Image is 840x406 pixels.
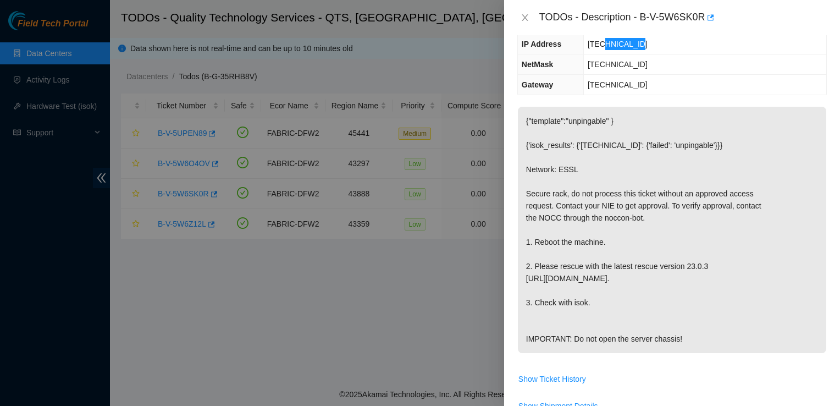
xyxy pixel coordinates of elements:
span: [TECHNICAL_ID] [588,60,648,69]
div: TODOs - Description - B-V-5W6SK0R [539,9,827,26]
span: NetMask [522,60,554,69]
span: Gateway [522,80,554,89]
button: Close [517,13,533,23]
span: [TECHNICAL_ID] [588,40,648,48]
span: Show Ticket History [518,373,586,385]
span: IP Address [522,40,561,48]
button: Show Ticket History [518,370,587,388]
span: close [521,13,529,22]
span: [TECHNICAL_ID] [588,80,648,89]
p: {"template":"unpingable" } {'isok_results': {'[TECHNICAL_ID]': {'failed': 'unpingable'}}} Network... [518,107,826,353]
